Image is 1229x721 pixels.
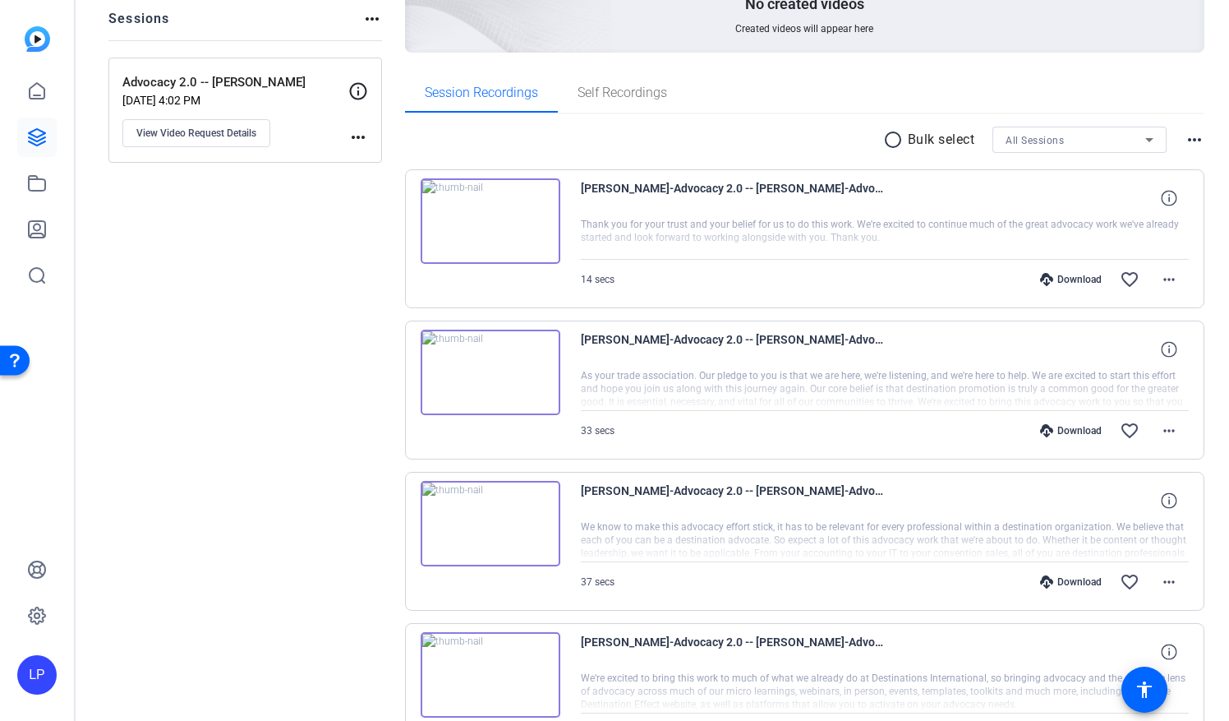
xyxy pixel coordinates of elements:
[122,94,348,107] p: [DATE] 4:02 PM
[1120,572,1139,592] mat-icon: favorite_border
[421,330,560,415] img: thumb-nail
[1159,421,1179,441] mat-icon: more_horiz
[1135,680,1154,700] mat-icon: accessibility
[581,576,614,588] span: 37 secs
[1032,575,1110,589] div: Download
[1159,270,1179,289] mat-icon: more_horiz
[1032,273,1110,286] div: Download
[581,330,885,369] span: [PERSON_NAME]-Advocacy 2.0 -- [PERSON_NAME]-Advocacy 2.0 -- [PERSON_NAME]-1759961964267-webcam
[425,86,538,99] span: Session Recordings
[25,26,50,52] img: blue-gradient.svg
[421,481,560,566] img: thumb-nail
[108,9,170,40] h2: Sessions
[908,130,975,150] p: Bulk select
[581,178,885,218] span: [PERSON_NAME]-Advocacy 2.0 -- [PERSON_NAME]-Advocacy 2.0 -- [PERSON_NAME]-1759962152809-webcam
[735,22,873,35] span: Created videos will appear here
[1120,270,1139,289] mat-icon: favorite_border
[348,127,368,147] mat-icon: more_horiz
[578,86,667,99] span: Self Recordings
[421,178,560,264] img: thumb-nail
[122,119,270,147] button: View Video Request Details
[1159,572,1179,592] mat-icon: more_horiz
[122,73,348,92] p: Advocacy 2.0 -- [PERSON_NAME]
[1185,130,1204,150] mat-icon: more_horiz
[17,655,57,695] div: LP
[1120,421,1139,441] mat-icon: favorite_border
[883,130,908,150] mat-icon: radio_button_unchecked
[1006,135,1064,146] span: All Sessions
[136,127,256,140] span: View Video Request Details
[581,425,614,437] span: 33 secs
[581,274,614,285] span: 14 secs
[1032,424,1110,437] div: Download
[581,481,885,520] span: [PERSON_NAME]-Advocacy 2.0 -- [PERSON_NAME]-Advocacy 2.0 -- [PERSON_NAME]-1759961847451-webcam
[362,9,382,29] mat-icon: more_horiz
[421,632,560,718] img: thumb-nail
[581,632,885,672] span: [PERSON_NAME]-Advocacy 2.0 -- [PERSON_NAME]-Advocacy 2.0 -- [PERSON_NAME]-1759961630184-webcam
